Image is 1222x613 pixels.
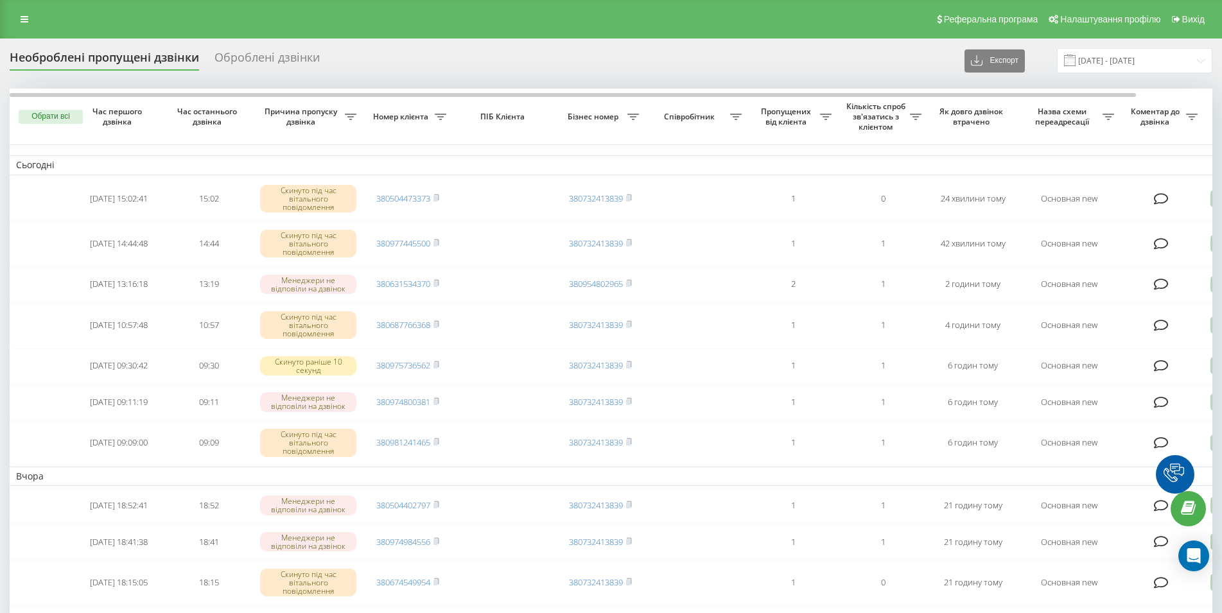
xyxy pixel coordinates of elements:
a: 380732413839 [569,499,623,511]
td: [DATE] 10:57:48 [74,304,164,346]
span: Вихід [1182,14,1205,24]
td: Основная new [1018,488,1121,522]
td: 10:57 [164,304,254,346]
td: 1 [838,422,928,464]
div: Скинуто раніше 10 секунд [260,356,356,376]
td: 1 [748,422,838,464]
td: [DATE] 18:52:41 [74,488,164,522]
a: 380504402797 [376,499,430,511]
td: [DATE] 18:15:05 [74,562,164,604]
a: 380674549954 [376,576,430,588]
button: Експорт [965,49,1025,73]
td: 2 години тому [928,268,1018,302]
a: 380981241465 [376,436,430,448]
button: Обрати всі [19,110,83,124]
td: [DATE] 09:30:42 [74,349,164,383]
td: 09:30 [164,349,254,383]
td: 21 годину тому [928,525,1018,559]
span: Назва схеми переадресації [1024,107,1103,126]
td: Основная new [1018,268,1121,302]
td: Основная new [1018,385,1121,419]
td: [DATE] 09:09:00 [74,422,164,464]
td: 0 [838,178,928,220]
span: Пропущених від клієнта [755,107,820,126]
td: 14:44 [164,223,254,265]
td: 18:15 [164,562,254,604]
div: Необроблені пропущені дзвінки [10,51,199,71]
td: 15:02 [164,178,254,220]
td: Основная new [1018,223,1121,265]
td: Основная new [1018,562,1121,604]
td: 21 годину тому [928,488,1018,522]
td: 1 [748,488,838,522]
a: 380732413839 [569,576,623,588]
a: 380504473373 [376,193,430,204]
td: 1 [748,385,838,419]
td: 18:41 [164,525,254,559]
div: Оброблені дзвінки [214,51,320,71]
a: 380977445500 [376,237,430,249]
td: [DATE] 15:02:41 [74,178,164,220]
a: 380954802965 [569,278,623,289]
td: [DATE] 14:44:48 [74,223,164,265]
td: 4 години тому [928,304,1018,346]
a: 380732413839 [569,536,623,548]
a: 380732413839 [569,237,623,249]
span: Налаштування профілю [1060,14,1160,24]
a: 380732413839 [569,193,623,204]
td: 1 [748,562,838,604]
td: Основная new [1018,304,1121,346]
td: 1 [748,304,838,346]
span: Номер клієнта [369,112,435,122]
td: 1 [838,304,928,346]
td: Основная new [1018,525,1121,559]
a: 380732413839 [569,319,623,331]
td: 6 годин тому [928,385,1018,419]
div: Скинуто під час вітального повідомлення [260,429,356,457]
a: 380732413839 [569,436,623,448]
a: 380631534370 [376,278,430,289]
td: [DATE] 09:11:19 [74,385,164,419]
a: 380974984556 [376,536,430,548]
a: 380732413839 [569,396,623,408]
a: 380975736562 [376,359,430,371]
span: Співробітник [652,112,730,122]
span: Кількість спроб зв'язатись з клієнтом [844,101,910,132]
span: ПІБ Клієнта [464,112,545,122]
td: 09:09 [164,422,254,464]
span: Час останнього дзвінка [174,107,243,126]
td: Основная new [1018,349,1121,383]
div: Скинуто під час вітального повідомлення [260,569,356,597]
td: 6 годин тому [928,349,1018,383]
td: 1 [748,178,838,220]
div: Скинуто під час вітального повідомлення [260,185,356,213]
td: 1 [838,488,928,522]
a: 380687766368 [376,319,430,331]
td: 1 [838,525,928,559]
td: 1 [838,349,928,383]
td: 1 [838,385,928,419]
td: Основная new [1018,422,1121,464]
span: Час першого дзвінка [84,107,153,126]
div: Менеджери не відповіли на дзвінок [260,392,356,411]
td: 21 годину тому [928,562,1018,604]
td: Основная new [1018,178,1121,220]
td: 6 годин тому [928,422,1018,464]
td: 1 [748,525,838,559]
td: 42 хвилини тому [928,223,1018,265]
td: 1 [748,223,838,265]
span: Як довго дзвінок втрачено [938,107,1008,126]
td: 0 [838,562,928,604]
td: 2 [748,268,838,302]
span: Коментар до дзвінка [1127,107,1186,126]
span: Причина пропуску дзвінка [260,107,345,126]
td: 24 хвилини тому [928,178,1018,220]
a: 380732413839 [569,359,623,371]
td: 1 [748,349,838,383]
div: Скинуто під час вітального повідомлення [260,311,356,340]
td: [DATE] 13:16:18 [74,268,164,302]
span: Бізнес номер [562,112,627,122]
div: Менеджери не відповіли на дзвінок [260,275,356,294]
td: 09:11 [164,385,254,419]
div: Менеджери не відповіли на дзвінок [260,532,356,551]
